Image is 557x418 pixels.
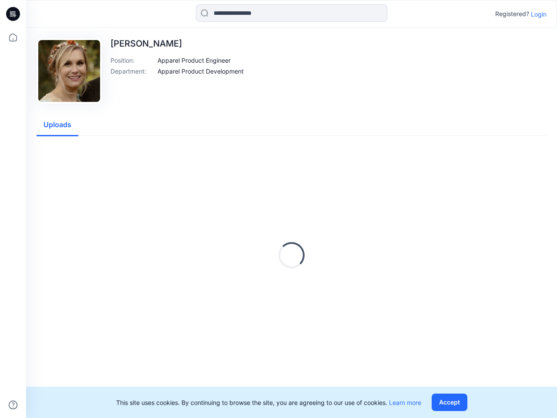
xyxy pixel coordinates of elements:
[158,56,231,65] p: Apparel Product Engineer
[37,114,78,136] button: Uploads
[158,67,244,76] p: Apparel Product Development
[111,56,154,65] p: Position :
[116,398,421,407] p: This site uses cookies. By continuing to browse the site, you are agreeing to our use of cookies.
[531,10,547,19] p: Login
[38,40,100,102] img: Dempsi Filipek
[111,38,244,49] p: [PERSON_NAME]
[432,394,467,411] button: Accept
[495,9,529,19] p: Registered?
[111,67,154,76] p: Department :
[389,399,421,406] a: Learn more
